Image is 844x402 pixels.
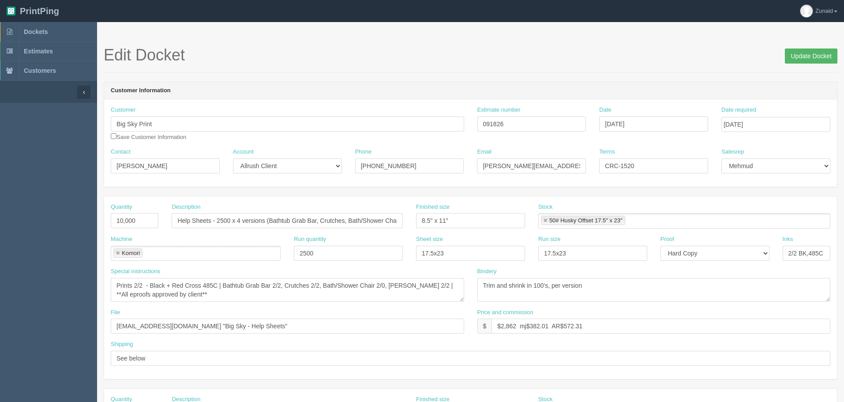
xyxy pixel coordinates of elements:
[111,235,132,244] label: Machine
[783,235,793,244] label: Inks
[24,67,56,74] span: Customers
[477,106,521,114] label: Estimate number
[111,106,135,114] label: Customer
[538,235,561,244] label: Run size
[111,308,120,317] label: File
[104,46,837,64] h1: Edit Docket
[477,319,492,334] div: $
[721,106,756,114] label: Date required
[111,340,133,349] label: Shipping
[785,49,837,64] input: Update Docket
[122,250,140,256] div: Komori
[111,267,160,276] label: Special instructions
[111,116,464,131] input: Enter customer name
[549,218,623,223] div: 50# Husky Offset 17.5" x 23"
[24,28,48,35] span: Dockets
[599,106,611,114] label: Date
[477,278,831,302] textarea: Trim and shrink in 100's, per version
[477,308,533,317] label: Price and commission
[294,235,326,244] label: Run quantity
[172,203,200,211] label: Description
[111,148,131,156] label: Contact
[416,203,450,211] label: Finished size
[111,278,464,302] textarea: Prints 2/2 - Black + Red Cross 485C | Bathtub Grab Bar 2/2, Crutches 2/2, Bath/Shower Chair 2/0, ...
[800,5,813,17] img: avatar_default-7531ab5dedf162e01f1e0bb0964e6a185e93c5c22dfe317fb01d7f8cd2b1632c.jpg
[355,148,372,156] label: Phone
[599,148,615,156] label: Terms
[111,203,132,211] label: Quantity
[111,106,464,141] div: Save Customer Information
[24,48,53,55] span: Estimates
[538,203,553,211] label: Stock
[7,7,15,15] img: logo-3e63b451c926e2ac314895c53de4908e5d424f24456219fb08d385ab2e579770.png
[416,235,443,244] label: Sheet size
[233,148,254,156] label: Account
[104,82,837,100] header: Customer Information
[477,267,497,276] label: Bindery
[477,148,491,156] label: Email
[660,235,674,244] label: Proof
[721,148,744,156] label: Salesrep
